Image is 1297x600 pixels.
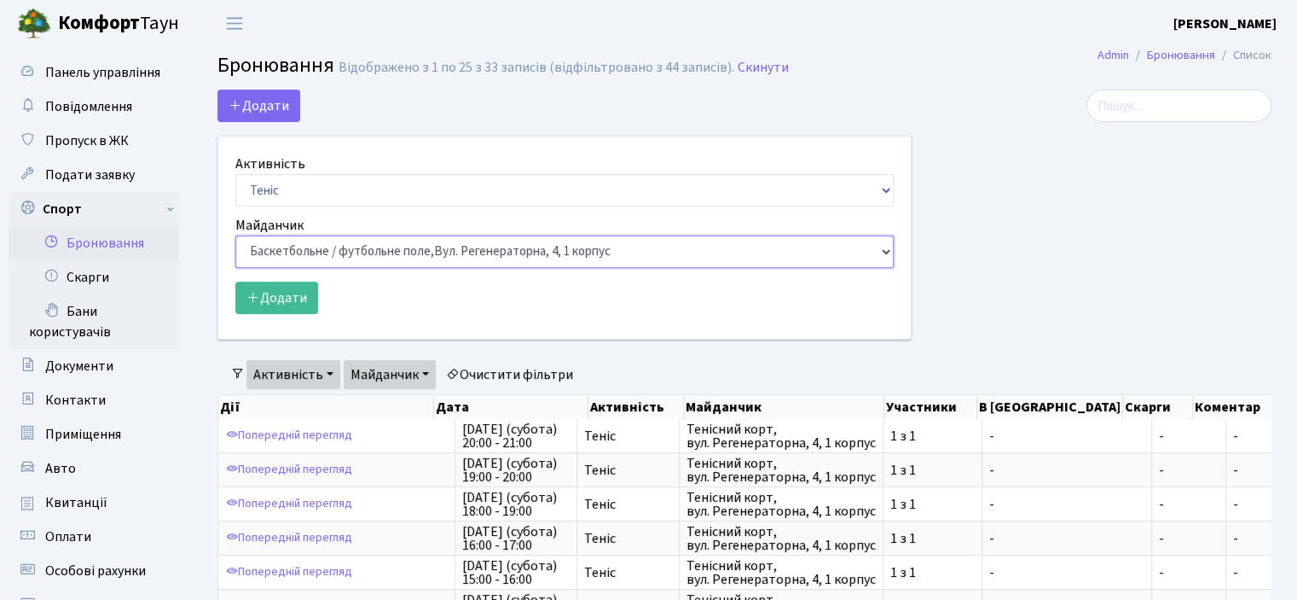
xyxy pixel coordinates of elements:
div: Відображено з 1 по 25 з 33 записів (відфільтровано з 44 записів). [339,60,734,76]
a: Приміщення [9,417,179,451]
a: Попередній перегляд [222,457,356,483]
a: Повідомлення [9,90,179,124]
span: Авто [45,459,76,478]
a: Контакти [9,383,179,417]
a: Попередній перегляд [222,491,356,517]
span: 1 з 1 [890,429,975,443]
th: Скарги [1123,395,1193,419]
span: [DATE] (субота) 19:00 - 20:00 [462,457,570,484]
span: Пропуск в ЖК [45,131,129,150]
th: Участники [884,395,977,419]
a: Подати заявку [9,158,179,192]
span: Теніс [584,566,672,580]
span: Тенісний корт, вул. Регенераторна, 4, 1 корпус [686,457,876,484]
a: Документи [9,349,179,383]
img: logo.png [17,7,51,41]
li: Список [1215,46,1271,65]
span: Бронювання [217,50,334,80]
span: Панель управління [45,63,160,82]
button: Додати [235,282,318,314]
span: 1 з 1 [890,532,975,545]
span: [DATE] (субота) 16:00 - 17:00 [462,525,570,552]
span: Теніс [584,463,672,477]
span: Особові рахунки [45,562,146,580]
span: Таун [58,9,179,38]
a: Бронювання [9,226,179,260]
span: Тенісний корт, вул. Регенераторна, 4, 1 корпус [686,525,876,552]
span: Теніс [584,498,672,511]
a: Скарги [9,260,179,294]
span: - [1233,427,1238,446]
span: - [1159,498,1219,511]
a: Особові рахунки [9,554,179,588]
th: Активність [588,395,683,419]
span: 1 з 1 [890,498,975,511]
span: - [989,498,1144,511]
a: Майданчик [344,360,436,389]
span: 1 з 1 [890,566,975,580]
a: Активність [246,360,340,389]
b: Комфорт [58,9,140,37]
span: [DATE] (субота) 20:00 - 21:00 [462,422,570,450]
input: Пошук... [1086,90,1271,122]
label: Майданчик [235,215,304,236]
span: [DATE] (субота) 15:00 - 16:00 [462,559,570,586]
span: - [989,532,1144,545]
button: Переключити навігацію [213,9,256,38]
span: - [1233,529,1238,548]
a: Квитанції [9,486,179,520]
a: Admin [1097,46,1129,64]
th: Дії [218,395,434,419]
span: Тенісний корт, вул. Регенераторна, 4, 1 корпус [686,491,876,518]
th: Коментар [1193,395,1281,419]
span: - [1159,532,1219,545]
a: Спорт [9,192,179,226]
a: Пропуск в ЖК [9,124,179,158]
span: Контакти [45,391,106,410]
span: - [989,566,1144,580]
span: Квитанції [45,493,107,512]
a: Скинути [738,60,789,76]
label: Активність [235,154,305,174]
a: Попередній перегляд [222,422,356,449]
span: - [1159,429,1219,443]
span: Приміщення [45,425,121,444]
span: Документи [45,357,113,376]
a: Авто [9,451,179,486]
th: Дата [434,395,588,419]
a: Бронювання [1147,46,1215,64]
span: Теніс [584,532,672,545]
span: [DATE] (субота) 18:00 - 19:00 [462,491,570,518]
a: Оплати [9,520,179,554]
th: Майданчик [684,395,884,419]
a: Попередній перегляд [222,559,356,585]
a: [PERSON_NAME] [1173,14,1277,34]
span: Повідомлення [45,97,132,116]
span: - [1159,463,1219,477]
b: [PERSON_NAME] [1173,15,1277,33]
span: - [1159,566,1219,580]
span: - [1233,461,1238,480]
span: - [1233,563,1238,582]
span: - [989,429,1144,443]
button: Додати [217,90,300,122]
span: Оплати [45,527,91,546]
a: Бани користувачів [9,294,179,349]
a: Панель управління [9,55,179,90]
span: Подати заявку [45,166,135,184]
nav: breadcrumb [1072,38,1297,73]
span: 1 з 1 [890,463,975,477]
span: - [989,463,1144,477]
th: В [GEOGRAPHIC_DATA] [977,395,1123,419]
span: Тенісний корт, вул. Регенераторна, 4, 1 корпус [686,559,876,586]
a: Попередній перегляд [222,525,356,551]
a: Очистити фільтри [439,360,580,389]
span: - [1233,495,1238,514]
span: Теніс [584,429,672,443]
span: Тенісний корт, вул. Регенераторна, 4, 1 корпус [686,422,876,450]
